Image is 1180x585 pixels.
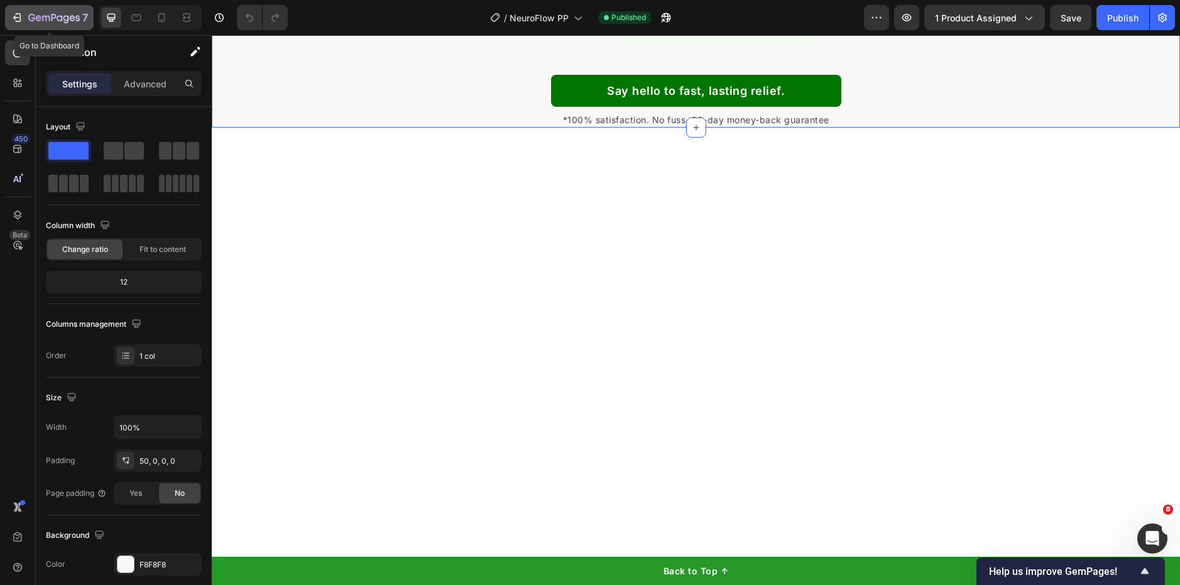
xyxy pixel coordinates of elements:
p: Say hello to fast, lasting relief. [395,47,573,64]
span: 8 [1163,505,1173,515]
a: Say hello to fast, lasting relief. [339,40,630,72]
div: Page padding [46,488,107,499]
div: Beta [9,230,30,240]
div: Order [46,350,67,361]
div: Padding [46,455,75,466]
div: Size [46,390,79,407]
span: Change ratio [62,244,108,255]
span: / [504,11,507,25]
div: Background [46,527,107,544]
p: 7 [82,10,88,25]
span: No [175,488,185,499]
div: 450 [12,134,30,144]
div: F8F8F8 [139,559,199,571]
span: Yes [129,488,142,499]
span: Fit to content [139,244,186,255]
p: Section [61,45,164,60]
span: Published [611,12,646,23]
div: Publish [1107,11,1139,25]
span: Help us improve GemPages! [989,566,1137,577]
button: 7 [5,5,94,30]
div: 1 col [139,351,199,362]
span: 1 product assigned [935,11,1017,25]
p: Settings [62,77,97,90]
div: Columns management [46,316,144,333]
div: 50, 0, 0, 0 [139,456,199,467]
button: Publish [1096,5,1149,30]
p: Advanced [124,77,167,90]
input: Auto [114,416,201,439]
button: Show survey - Help us improve GemPages! [989,564,1152,579]
div: Back to Top ↑ [452,529,517,542]
iframe: Design area [212,35,1180,585]
span: Save [1061,13,1081,23]
div: Undo/Redo [237,5,288,30]
div: Color [46,559,65,570]
button: Save [1050,5,1091,30]
span: NeuroFlow PP [510,11,569,25]
div: 12 [48,273,199,291]
div: Width [46,422,67,433]
div: Layout [46,119,88,136]
iframe: Intercom live chat [1137,523,1167,554]
button: 1 product assigned [924,5,1045,30]
div: Column width [46,217,112,234]
p: *100% satisfaction. No fuss, 30-day money-back guarantee [341,78,628,91]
